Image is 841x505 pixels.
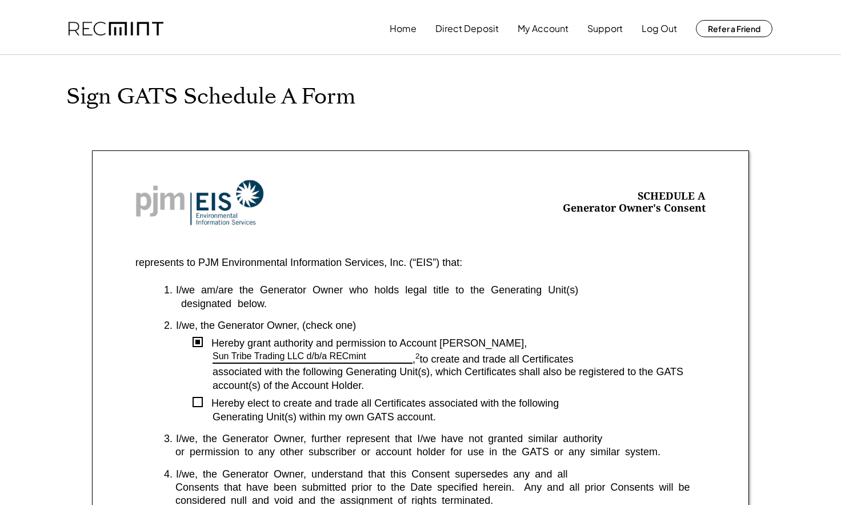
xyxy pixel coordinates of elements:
img: Screenshot%202023-10-20%20at%209.53.17%20AM.png [135,180,264,226]
button: Home [390,17,417,40]
sup: 2 [415,352,420,360]
div: Sun Tribe Trading LLC d/b/a RECmint [213,351,366,363]
div: represents to PJM Environmental Information Services, Inc. (“EIS”) that: [135,256,462,269]
div: I/we, the Generator Owner, understand that this Consent supersedes any and all [176,468,706,481]
div: I/we am/are the Generator Owner who holds legal title to the Generating Unit(s) [176,284,706,297]
div: 3. [164,432,173,446]
div: I/we, the Generator Owner, (check one) [176,319,706,332]
div: I/we, the Generator Owner, further represent that I/we have not granted similar authority [176,432,706,446]
button: Direct Deposit [435,17,499,40]
div: 2. [164,319,173,332]
div: Hereby elect to create and trade all Certificates associated with the following [203,397,706,410]
div: SCHEDULE A Generator Owner's Consent [563,190,706,216]
div: , [413,353,420,366]
div: associated with the following Generating Unit(s), which Certificates shall also be registered to ... [213,365,706,392]
button: My Account [518,17,568,40]
button: Refer a Friend [696,20,772,37]
img: recmint-logotype%403x.png [69,22,163,36]
div: 1. [164,284,173,297]
div: to create and trade all Certificates [420,353,706,366]
button: Support [587,17,623,40]
div: 4. [164,468,173,481]
div: designated below. [164,297,706,311]
div: or permission to any other subscriber or account holder for use in the GATS or any similar system. [164,446,706,459]
div: Generating Unit(s) within my own GATS account. [213,411,706,424]
button: Log Out [642,17,677,40]
h1: Sign GATS Schedule A Form [66,83,775,110]
div: Hereby grant authority and permission to Account [PERSON_NAME], [203,337,706,350]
